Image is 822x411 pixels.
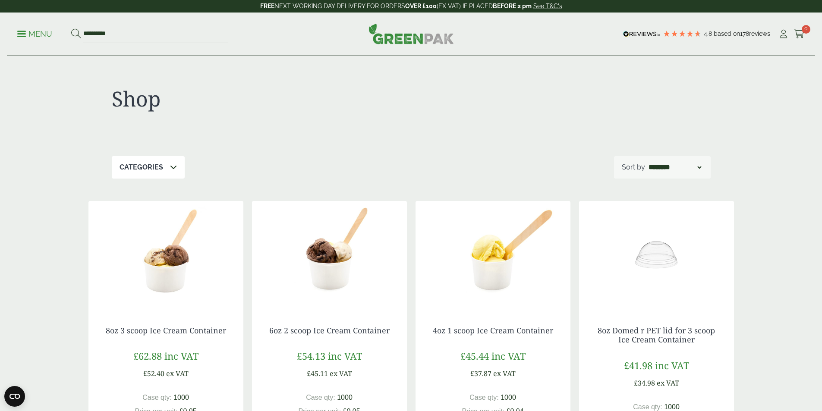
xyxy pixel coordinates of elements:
[405,3,437,9] strong: OVER £100
[106,325,226,336] a: 8oz 3 scoop Ice Cream Container
[337,394,353,401] span: 1000
[17,29,52,38] a: Menu
[623,31,661,37] img: REVIEWS.io
[622,162,645,173] p: Sort by
[533,3,562,9] a: See T&C's
[624,359,652,372] span: £41.98
[633,403,662,411] span: Case qty:
[433,325,553,336] a: 4oz 1 scoop Ice Cream Container
[714,30,740,37] span: Based on
[143,369,164,378] span: £52.40
[749,30,770,37] span: reviews
[470,369,491,378] span: £37.87
[133,349,162,362] span: £62.88
[166,369,189,378] span: ex VAT
[164,349,198,362] span: inc VAT
[306,394,335,401] span: Case qty:
[112,86,411,111] h1: Shop
[493,369,516,378] span: ex VAT
[655,359,689,372] span: inc VAT
[501,394,516,401] span: 1000
[469,394,499,401] span: Case qty:
[491,349,526,362] span: inc VAT
[330,369,352,378] span: ex VAT
[4,386,25,407] button: Open CMP widget
[634,378,655,388] span: £34.98
[328,349,362,362] span: inc VAT
[88,201,243,309] img: 8oz 3 Scoop Ice Cream Container with Ice Cream
[416,201,570,309] img: 4oz 1 Scoop Ice Cream Container with Ice Cream
[598,325,715,345] a: 8oz Domed r PET lid for 3 scoop Ice Cream Container
[307,369,328,378] span: £45.11
[802,25,810,34] span: 0
[663,30,702,38] div: 4.78 Stars
[664,403,680,411] span: 1000
[647,162,703,173] select: Shop order
[260,3,274,9] strong: FREE
[657,378,679,388] span: ex VAT
[579,201,734,309] img: 4oz Ice Cream lid
[704,30,714,37] span: 4.8
[269,325,390,336] a: 6oz 2 scoop Ice Cream Container
[794,30,805,38] i: Cart
[778,30,789,38] i: My Account
[142,394,172,401] span: Case qty:
[252,201,407,309] img: 6oz 2 Scoop Ice Cream Container with Ice Cream
[740,30,749,37] span: 178
[460,349,489,362] span: £45.44
[173,394,189,401] span: 1000
[368,23,454,44] img: GreenPak Supplies
[794,28,805,41] a: 0
[493,3,532,9] strong: BEFORE 2 pm
[297,349,325,362] span: £54.13
[17,29,52,39] p: Menu
[120,162,163,173] p: Categories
